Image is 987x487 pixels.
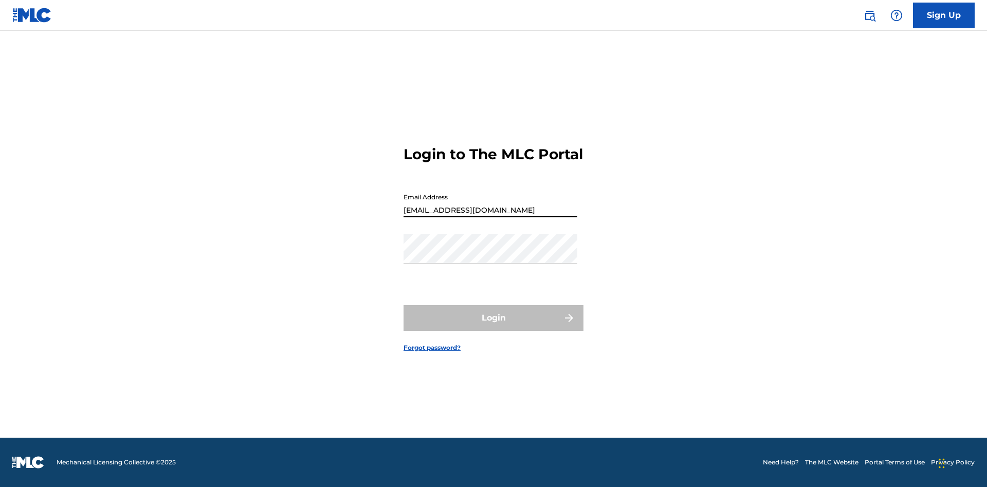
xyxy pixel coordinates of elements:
[57,458,176,467] span: Mechanical Licensing Collective © 2025
[931,458,975,467] a: Privacy Policy
[12,8,52,23] img: MLC Logo
[763,458,799,467] a: Need Help?
[404,145,583,163] h3: Login to The MLC Portal
[12,456,44,469] img: logo
[805,458,858,467] a: The MLC Website
[890,9,903,22] img: help
[865,458,925,467] a: Portal Terms of Use
[864,9,876,22] img: search
[936,438,987,487] iframe: Chat Widget
[886,5,907,26] div: Help
[860,5,880,26] a: Public Search
[404,343,461,352] a: Forgot password?
[913,3,975,28] a: Sign Up
[939,448,945,479] div: Drag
